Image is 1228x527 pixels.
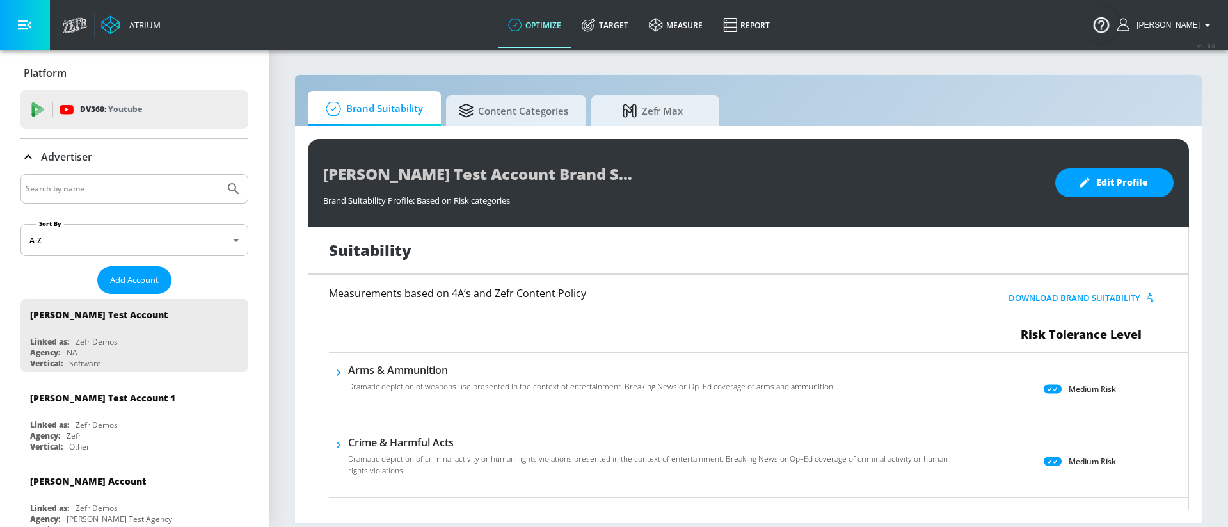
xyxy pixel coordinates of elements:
h6: Measurements based on 4A’s and Zefr Content Policy [329,288,902,298]
button: Add Account [97,266,171,294]
h6: Death, Injury or Military Conflict [348,508,930,522]
div: [PERSON_NAME] Test Account 1Linked as:Zefr DemosAgency:ZefrVertical:Other [20,382,248,455]
p: Dramatic depiction of criminal activity or human rights violations presented in the context of en... [348,453,954,476]
button: Edit Profile [1055,168,1174,197]
div: Zefr Demos [76,419,118,430]
div: Software [69,358,101,369]
a: Report [713,2,780,48]
div: Other [69,441,90,452]
p: Medium Risk [1069,455,1116,468]
a: optimize [498,2,571,48]
span: Edit Profile [1081,175,1148,191]
a: Target [571,2,639,48]
div: Linked as: [30,503,69,514]
span: Risk Tolerance Level [1021,327,1142,342]
button: Open Resource Center [1083,6,1119,42]
div: Zefr Demos [76,503,118,514]
span: Brand Suitability [321,93,423,124]
div: [PERSON_NAME] Account [30,475,146,487]
div: Linked as: [30,336,69,347]
label: Sort By [36,220,64,228]
span: login as: yen.lopezgallardo@zefr.com [1131,20,1200,29]
div: [PERSON_NAME] Test AccountLinked as:Zefr DemosAgency:NAVertical:Software [20,299,248,372]
h6: Arms & Ammunition [348,363,835,377]
div: Agency: [30,514,60,524]
a: Atrium [101,15,161,35]
p: Platform [24,66,67,80]
div: Brand Suitability Profile: Based on Risk categories [323,188,1042,206]
div: Agency: [30,430,60,441]
div: [PERSON_NAME] Test Account [30,309,168,321]
p: Advertiser [41,150,92,164]
div: Arms & AmmunitionDramatic depiction of weapons use presented in the context of entertainment. Bre... [348,363,835,400]
button: Download Brand Suitability [1005,288,1157,308]
span: Content Categories [459,95,568,126]
span: Add Account [110,273,159,288]
div: Linked as: [30,419,69,430]
div: NA [67,347,77,358]
div: Agency: [30,347,60,358]
p: Dramatic depiction of weapons use presented in the context of entertainment. Breaking News or Op–... [348,381,835,393]
p: Medium Risk [1069,382,1116,396]
div: [PERSON_NAME] Test Account 1 [30,392,175,404]
p: DV360: [80,102,142,117]
h6: Crime & Harmful Acts [348,435,954,450]
div: Zefr [67,430,81,441]
div: [PERSON_NAME] Test Agency [67,514,172,524]
span: v 4.19.0 [1197,42,1215,49]
div: Atrium [124,19,161,31]
div: Advertiser [20,139,248,175]
a: measure [639,2,713,48]
h1: Suitability [329,239,411,261]
div: Vertical: [30,441,63,452]
div: DV360: Youtube [20,90,248,129]
div: Vertical: [30,358,63,369]
p: Youtube [108,102,142,116]
div: Platform [20,55,248,91]
div: A-Z [20,224,248,256]
div: Crime & Harmful ActsDramatic depiction of criminal activity or human rights violations presented ... [348,435,954,484]
div: Zefr Demos [76,336,118,347]
span: Zefr Max [604,95,701,126]
input: Search by name [26,181,219,197]
button: [PERSON_NAME] [1117,17,1215,33]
